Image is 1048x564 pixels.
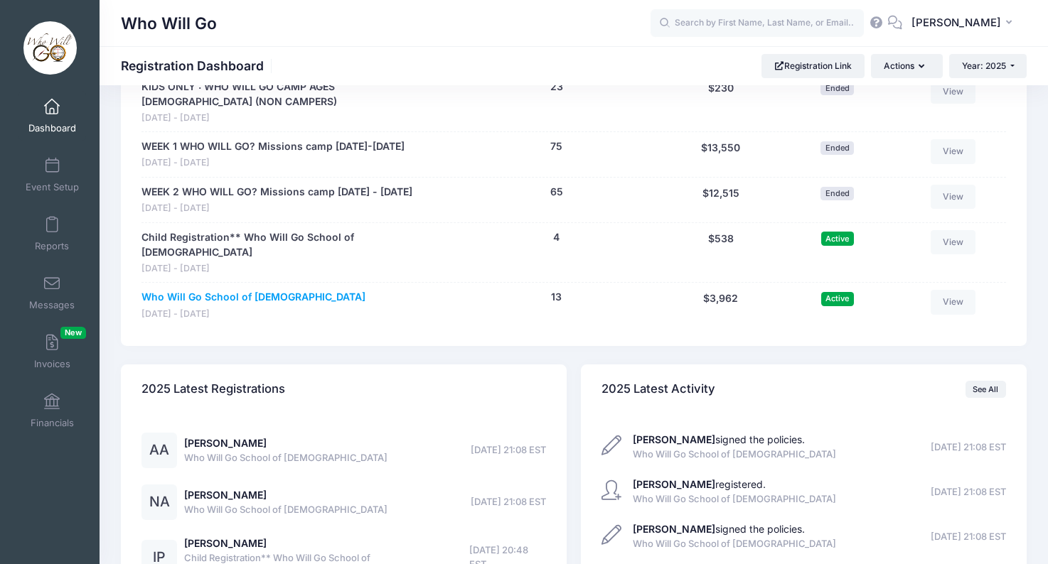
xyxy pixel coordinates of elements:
div: AA [141,433,177,468]
a: [PERSON_NAME]registered. [633,478,766,490]
a: NA [141,497,177,509]
a: IP [141,552,177,564]
span: Dashboard [28,122,76,134]
h1: Registration Dashboard [121,58,276,73]
a: View [931,185,976,209]
div: $538 [661,230,781,276]
a: [PERSON_NAME] [184,537,267,549]
span: Who Will Go School of [DEMOGRAPHIC_DATA] [184,451,387,465]
span: [DATE] - [DATE] [141,156,405,170]
button: 4 [553,230,560,245]
span: [DATE] - [DATE] [141,308,365,321]
span: Who Will Go School of [DEMOGRAPHIC_DATA] [633,448,836,462]
span: Ended [820,81,854,94]
div: $13,550 [661,139,781,170]
span: [DATE] 21:08 EST [931,485,1006,499]
strong: [PERSON_NAME] [633,523,715,535]
button: 23 [550,80,563,94]
span: [DATE] - [DATE] [141,112,446,125]
span: [DATE] 21:08 EST [471,495,546,509]
img: Who Will Go [23,21,77,75]
a: Who Will Go School of [DEMOGRAPHIC_DATA] [141,290,365,305]
button: Year: 2025 [949,54,1027,78]
button: [PERSON_NAME] [902,7,1027,40]
button: 13 [551,290,562,305]
a: [PERSON_NAME] [184,437,267,449]
div: $12,515 [661,185,781,215]
a: View [931,139,976,163]
a: Messages [18,268,86,318]
span: Active [821,232,854,245]
span: Event Setup [26,181,79,193]
span: Who Will Go School of [DEMOGRAPHIC_DATA] [184,503,387,517]
a: View [931,290,976,314]
a: View [931,230,976,254]
span: Year: 2025 [962,60,1006,71]
a: [PERSON_NAME]signed the policies. [633,433,805,445]
span: [DATE] - [DATE] [141,202,412,215]
a: KIDS ONLY : WHO WILL GO CAMP AGES [DEMOGRAPHIC_DATA] (NON CAMPERS) [141,80,446,109]
span: Reports [35,240,69,252]
div: $3,962 [661,290,781,320]
a: Dashboard [18,91,86,141]
a: View [931,80,976,104]
span: Active [821,292,854,305]
button: Actions [871,54,942,78]
span: Ended [820,141,854,155]
a: Reports [18,209,86,259]
span: [DATE] 21:08 EST [931,440,1006,455]
span: [DATE] - [DATE] [141,262,446,276]
a: Event Setup [18,150,86,200]
strong: [PERSON_NAME] [633,433,715,445]
h4: 2025 Latest Activity [601,369,715,410]
span: Who Will Go School of [DEMOGRAPHIC_DATA] [633,492,836,506]
a: Financials [18,386,86,435]
span: Ended [820,187,854,200]
a: InvoicesNew [18,327,86,376]
h4: 2025 Latest Registrations [141,369,285,410]
a: WEEK 1 WHO WILL GO? Missions camp [DATE]-[DATE] [141,139,405,154]
button: 75 [550,139,562,154]
span: Invoices [34,358,70,370]
button: 65 [550,185,563,200]
span: [DATE] 21:08 EST [931,530,1006,544]
a: WEEK 2 WHO WILL GO? Missions camp [DATE] - [DATE] [141,185,412,200]
a: Registration Link [761,54,865,78]
a: [PERSON_NAME] [184,489,267,501]
h1: Who Will Go [121,7,217,40]
a: Child Registration** Who Will Go School of [DEMOGRAPHIC_DATA] [141,230,446,260]
a: See All [966,381,1006,398]
span: Financials [31,417,74,429]
div: NA [141,484,177,520]
span: Who Will Go School of [DEMOGRAPHIC_DATA] [633,537,836,551]
span: New [60,327,86,339]
input: Search by First Name, Last Name, or Email... [651,9,864,38]
div: $230 [661,80,781,125]
span: Messages [29,299,75,311]
span: [DATE] 21:08 EST [471,443,546,457]
a: AA [141,445,177,457]
span: [PERSON_NAME] [911,15,1001,31]
strong: [PERSON_NAME] [633,478,715,490]
a: [PERSON_NAME]signed the policies. [633,523,805,535]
